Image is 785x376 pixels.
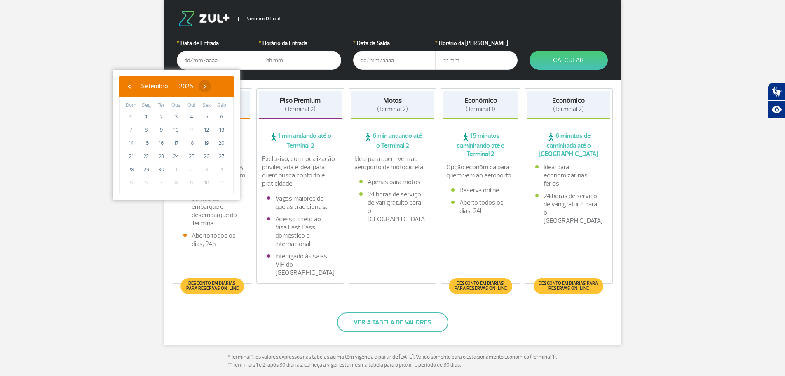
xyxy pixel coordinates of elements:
[124,123,138,137] span: 7
[139,101,154,110] th: weekday
[535,163,602,188] li: Ideal para economizar nas férias
[199,80,211,92] button: ›
[285,105,316,113] span: (Terminal 2)
[140,176,153,189] span: 6
[170,163,183,176] span: 1
[185,163,198,176] span: 2
[238,17,281,21] span: Parceiro Oficial
[259,39,341,47] label: Horário da Entrada
[377,105,408,113] span: (Terminal 2)
[200,123,213,137] span: 12
[155,176,168,189] span: 7
[185,137,198,150] span: 18
[124,176,138,189] span: 5
[351,132,434,150] span: 6 min andando até o Terminal 2
[215,150,228,163] span: 27
[170,123,183,137] span: 10
[200,110,213,123] span: 5
[200,176,213,189] span: 10
[140,110,153,123] span: 1
[177,51,259,70] input: dd/mm/aaaa
[123,80,136,92] span: ‹
[552,96,585,105] strong: Econômico
[170,110,183,123] span: 3
[173,80,199,92] button: 2025
[259,132,342,150] span: 1 min andando até o Terminal 2
[530,51,608,70] button: Calcular
[435,51,518,70] input: hh:mm
[259,51,341,70] input: hh:mm
[200,137,213,150] span: 19
[215,123,228,137] span: 13
[553,105,584,113] span: (Terminal 2)
[443,132,518,158] span: 15 minutos caminhando até o Terminal 2
[359,190,426,223] li: 24 horas de serviço de van gratuito para o [GEOGRAPHIC_DATA]
[140,137,153,150] span: 15
[383,96,402,105] strong: Motos
[262,155,339,188] p: Exclusivo, com localização privilegiada e ideal para quem busca conforto e praticidade.
[451,199,510,215] li: Aberto todos os dias, 24h.
[215,110,228,123] span: 6
[177,11,231,26] img: logo-zul.png
[179,82,193,90] span: 2025
[538,281,599,291] span: Desconto em diárias para reservas on-line
[185,110,198,123] span: 4
[124,101,139,110] th: weekday
[155,150,168,163] span: 23
[154,101,169,110] th: weekday
[359,178,426,186] li: Apenas para motos.
[768,83,785,119] div: Plugin de acessibilidade da Hand Talk.
[453,281,508,291] span: Desconto em diárias para reservas on-line
[140,150,153,163] span: 22
[183,232,242,248] li: Aberto todos os dias, 24h
[155,123,168,137] span: 9
[124,110,138,123] span: 31
[170,137,183,150] span: 17
[184,101,199,110] th: weekday
[435,39,518,47] label: Horário da [PERSON_NAME]
[451,186,510,194] li: Reserva online
[337,312,448,332] button: Ver a tabela de valores
[185,176,198,189] span: 9
[200,163,213,176] span: 3
[113,70,240,200] bs-datepicker-container: calendar
[527,132,610,158] span: 6 minutos de caminhada até o [GEOGRAPHIC_DATA]
[141,82,168,90] span: Setembro
[215,176,228,189] span: 11
[267,194,334,211] li: Vagas maiores do que as tradicionais.
[185,281,240,291] span: Desconto em diárias para reservas on-line
[267,252,334,277] li: Interligado às salas VIP do [GEOGRAPHIC_DATA].
[267,215,334,248] li: Acesso direto ao Visa Fast Pass doméstico e internacional.
[155,163,168,176] span: 30
[140,123,153,137] span: 8
[183,186,242,227] li: Fácil acesso aos pontos de embarque e desembarque do Terminal
[170,150,183,163] span: 24
[155,110,168,123] span: 2
[199,101,214,110] th: weekday
[185,150,198,163] span: 25
[768,83,785,101] button: Abrir tradutor de língua de sinais.
[446,163,515,180] p: Opção econômica para quem vem ao aeroporto.
[535,192,602,225] li: 24 horas de serviço de van gratuito para o [GEOGRAPHIC_DATA]
[464,96,497,105] strong: Econômico
[155,137,168,150] span: 16
[353,39,436,47] label: Data da Saída
[228,353,558,369] p: * Terminal 1: os valores expressos nas tabelas acima têm vigência a partir de [DATE]. Válido some...
[200,150,213,163] span: 26
[353,51,436,70] input: dd/mm/aaaa
[354,155,431,171] p: Ideal para quem vem ao aeroporto de motocicleta.
[124,137,138,150] span: 14
[177,39,259,47] label: Data de Entrada
[124,163,138,176] span: 28
[136,80,173,92] button: Setembro
[124,150,138,163] span: 21
[768,101,785,119] button: Abrir recursos assistivos.
[466,105,495,113] span: (Terminal 1)
[215,137,228,150] span: 20
[185,123,198,137] span: 11
[215,163,228,176] span: 4
[169,101,184,110] th: weekday
[123,81,211,89] bs-datepicker-navigation-view: ​ ​ ​
[280,96,321,105] strong: Piso Premium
